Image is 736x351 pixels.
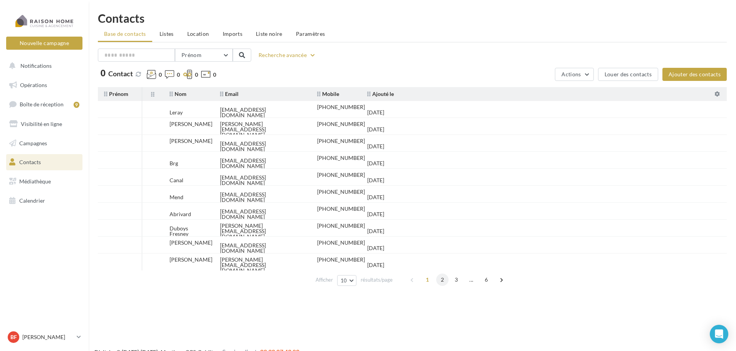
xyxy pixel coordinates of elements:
[367,195,384,200] div: [DATE]
[170,226,208,237] div: Duboys Fresney
[170,91,187,97] span: Nom
[5,116,84,132] a: Visibilité en ligne
[74,102,79,108] div: 9
[710,325,728,343] div: Open Intercom Messenger
[220,91,239,97] span: Email
[220,141,305,152] div: [EMAIL_ADDRESS][DOMAIN_NAME]
[220,107,305,118] div: [EMAIL_ADDRESS][DOMAIN_NAME]
[170,138,212,144] div: [PERSON_NAME]
[317,91,339,97] span: Mobile
[255,50,319,60] button: Recherche avancée
[296,30,325,37] span: Paramètres
[220,121,305,138] div: [PERSON_NAME][EMAIL_ADDRESS][DOMAIN_NAME]
[341,277,347,284] span: 10
[19,159,41,165] span: Contacts
[220,223,305,239] div: [PERSON_NAME][EMAIL_ADDRESS][DOMAIN_NAME]
[317,223,365,228] div: [PHONE_NUMBER]
[175,49,233,62] button: Prénom
[367,144,384,149] div: [DATE]
[170,178,183,183] div: Canal
[10,333,17,341] span: BF
[5,193,84,209] a: Calendrier
[361,276,393,284] span: résultats/page
[450,274,462,286] span: 3
[367,127,384,132] div: [DATE]
[181,52,202,58] span: Prénom
[160,30,174,37] span: Listes
[6,330,82,344] a: BF [PERSON_NAME]
[187,30,209,37] span: Location
[170,257,212,262] div: [PERSON_NAME]
[367,245,384,251] div: [DATE]
[170,195,183,200] div: Mend
[317,206,365,212] div: [PHONE_NUMBER]
[19,139,47,146] span: Campagnes
[6,37,82,50] button: Nouvelle campagne
[5,77,84,93] a: Opérations
[220,243,305,254] div: [EMAIL_ADDRESS][DOMAIN_NAME]
[317,121,365,127] div: [PHONE_NUMBER]
[104,91,128,97] span: Prénom
[5,154,84,170] a: Contacts
[220,192,305,203] div: [EMAIL_ADDRESS][DOMAIN_NAME]
[561,71,581,77] span: Actions
[159,71,162,79] span: 0
[317,172,365,178] div: [PHONE_NUMBER]
[662,68,727,81] button: Ajouter des contacts
[317,257,365,262] div: [PHONE_NUMBER]
[436,274,449,286] span: 2
[20,101,64,107] span: Boîte de réception
[317,104,365,110] div: [PHONE_NUMBER]
[19,197,45,204] span: Calendrier
[367,178,384,183] div: [DATE]
[21,121,62,127] span: Visibilité en ligne
[5,135,84,151] a: Campagnes
[170,110,183,115] div: Leray
[316,276,333,284] span: Afficher
[421,274,434,286] span: 1
[220,158,305,169] div: [EMAIL_ADDRESS][DOMAIN_NAME]
[5,58,81,74] button: Notifications
[367,110,384,115] div: [DATE]
[220,257,305,273] div: [PERSON_NAME][EMAIL_ADDRESS][DOMAIN_NAME]
[20,62,52,69] span: Notifications
[213,71,216,79] span: 0
[465,274,477,286] span: ...
[317,189,365,195] div: [PHONE_NUMBER]
[555,68,593,81] button: Actions
[170,240,212,245] div: [PERSON_NAME]
[170,212,191,217] div: Abrivard
[220,175,305,186] div: [EMAIL_ADDRESS][DOMAIN_NAME]
[367,228,384,234] div: [DATE]
[108,69,133,78] span: Contact
[170,121,212,127] div: [PERSON_NAME]
[367,262,384,268] div: [DATE]
[22,333,74,341] p: [PERSON_NAME]
[101,69,106,77] span: 0
[317,155,365,161] div: [PHONE_NUMBER]
[5,96,84,113] a: Boîte de réception9
[367,91,394,97] span: Ajouté le
[19,178,51,185] span: Médiathèque
[170,161,178,166] div: Brg
[367,161,384,166] div: [DATE]
[195,71,198,79] span: 0
[480,274,492,286] span: 6
[317,240,365,245] div: [PHONE_NUMBER]
[20,82,47,88] span: Opérations
[337,275,357,286] button: 10
[317,138,365,144] div: [PHONE_NUMBER]
[5,173,84,190] a: Médiathèque
[598,68,658,81] button: Louer des contacts
[256,30,282,37] span: Liste noire
[367,212,384,217] div: [DATE]
[220,209,305,220] div: [EMAIL_ADDRESS][DOMAIN_NAME]
[98,12,727,24] h1: Contacts
[223,30,242,37] span: Imports
[177,71,180,79] span: 0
